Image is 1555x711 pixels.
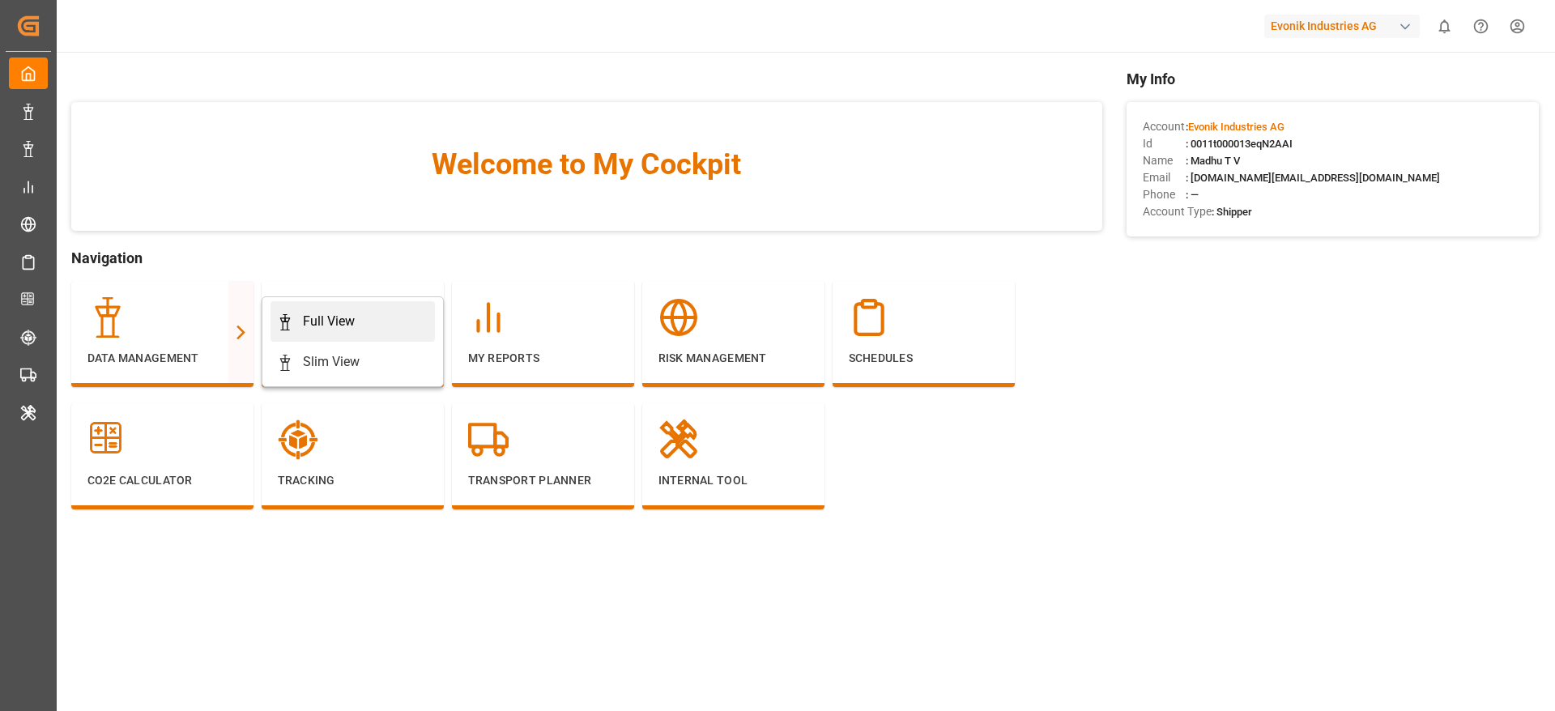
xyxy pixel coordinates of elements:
p: My Reports [468,350,618,367]
a: Full View [271,301,435,342]
button: Evonik Industries AG [1264,11,1426,41]
span: Evonik Industries AG [1188,121,1284,133]
span: Navigation [71,247,1102,269]
span: Welcome to My Cockpit [104,143,1070,186]
span: Email [1143,169,1186,186]
span: : Shipper [1212,206,1252,218]
p: Transport Planner [468,472,618,489]
div: Slim View [303,352,360,372]
span: : Madhu T V [1186,155,1240,167]
span: Phone [1143,186,1186,203]
span: : 0011t000013eqN2AAI [1186,138,1293,150]
p: CO2e Calculator [87,472,237,489]
button: Help Center [1463,8,1499,45]
p: Tracking [278,472,428,489]
span: : — [1186,189,1199,201]
p: Internal Tool [658,472,808,489]
span: : [DOMAIN_NAME][EMAIL_ADDRESS][DOMAIN_NAME] [1186,172,1440,184]
div: Full View [303,312,355,331]
a: Slim View [271,342,435,382]
span: Id [1143,135,1186,152]
p: Schedules [849,350,999,367]
span: Name [1143,152,1186,169]
button: show 0 new notifications [1426,8,1463,45]
span: My Info [1127,68,1539,90]
p: Risk Management [658,350,808,367]
span: Account [1143,118,1186,135]
span: : [1186,121,1284,133]
span: Account Type [1143,203,1212,220]
div: Evonik Industries AG [1264,15,1420,38]
p: Data Management [87,350,237,367]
